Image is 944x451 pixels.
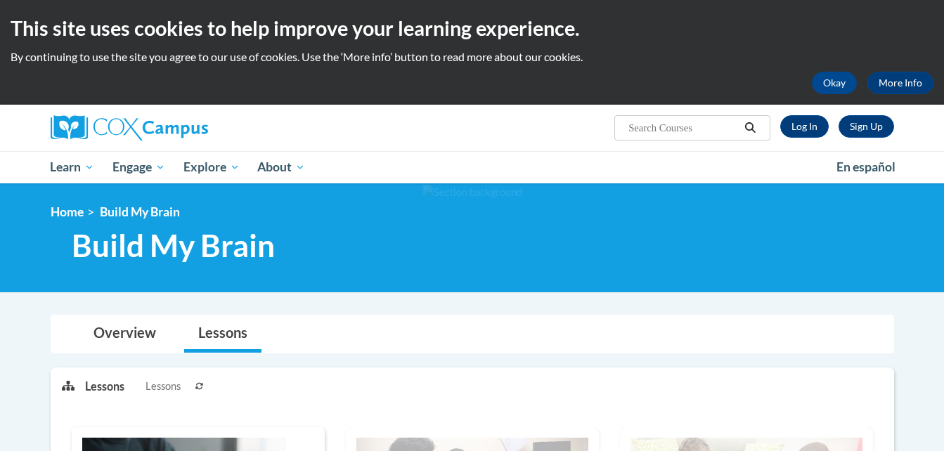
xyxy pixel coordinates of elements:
span: Lessons [146,379,181,394]
a: En español [827,152,905,182]
a: Learn [41,151,104,183]
button: Okay [812,72,857,94]
span: Explore [183,159,240,176]
h2: This site uses cookies to help improve your learning experience. [11,14,933,42]
a: Register [839,115,894,138]
p: Lessons [85,379,124,394]
a: Explore [174,151,249,183]
a: Overview [79,315,170,353]
span: Engage [112,159,165,176]
p: By continuing to use the site you agree to our use of cookies. Use the ‘More info’ button to read... [11,49,933,65]
img: Cox Campus [51,115,208,140]
a: Home [51,204,84,219]
button: Search [739,119,761,136]
span: Build My Brain [100,204,180,219]
a: More Info [867,72,933,94]
span: About [257,159,305,176]
span: Build My Brain [72,227,275,264]
a: Lessons [184,315,261,353]
a: Log In [780,115,829,138]
a: Engage [103,151,174,183]
span: Learn [50,159,94,176]
a: Cox Campus [51,115,318,140]
span: En español [836,159,895,174]
a: About [248,151,314,183]
input: Search Courses [627,119,739,136]
img: Section background [422,185,522,200]
div: Main menu [30,151,915,183]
